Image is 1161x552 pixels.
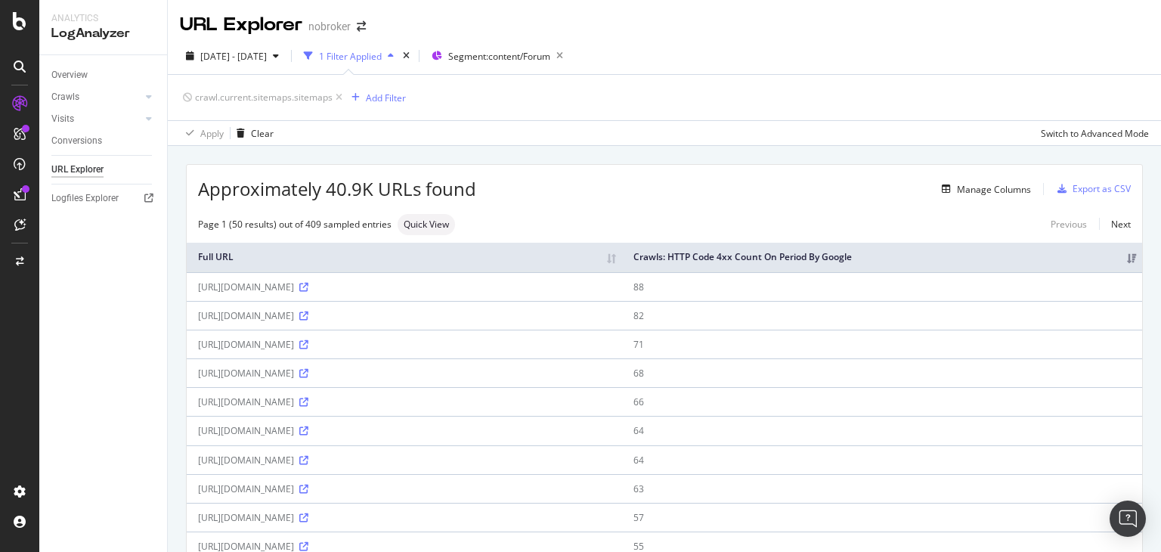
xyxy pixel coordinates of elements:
div: Crawls [51,89,79,105]
a: Logfiles Explorer [51,191,156,206]
button: Add Filter [345,88,406,107]
div: arrow-right-arrow-left [357,21,366,32]
div: Add Filter [366,91,406,104]
button: 1 Filter Applied [298,44,400,68]
div: Manage Columns [957,183,1031,196]
button: Apply [180,121,224,145]
div: Overview [51,67,88,83]
button: Segment:content/Forum [426,44,569,68]
div: [URL][DOMAIN_NAME] [198,424,611,437]
a: Crawls [51,89,141,105]
td: 64 [622,416,1142,445]
a: Overview [51,67,156,83]
div: URL Explorer [51,162,104,178]
div: neutral label [398,214,455,235]
th: Crawls: HTTP Code 4xx Count On Period By Google: activate to sort column ascending [622,243,1142,272]
td: 63 [622,474,1142,503]
div: URL Explorer [180,12,302,38]
div: [URL][DOMAIN_NAME] [198,511,611,524]
div: Analytics [51,12,155,25]
div: Switch to Advanced Mode [1041,127,1149,140]
div: Apply [200,127,224,140]
td: 66 [622,387,1142,416]
a: Visits [51,111,141,127]
div: Logfiles Explorer [51,191,119,206]
td: 82 [622,301,1142,330]
div: Page 1 (50 results) out of 409 sampled entries [198,218,392,231]
span: [DATE] - [DATE] [200,50,267,63]
span: Segment: content/Forum [448,50,550,63]
a: Next [1099,213,1131,235]
div: Visits [51,111,74,127]
a: URL Explorer [51,162,156,178]
div: LogAnalyzer [51,25,155,42]
div: Export as CSV [1073,182,1131,195]
div: Conversions [51,133,102,149]
span: crawl.current.sitemaps.sitemaps [180,91,345,104]
div: [URL][DOMAIN_NAME] [198,338,611,351]
button: Export as CSV [1051,177,1131,201]
td: 88 [622,272,1142,301]
button: Clear [231,121,274,145]
div: [URL][DOMAIN_NAME] [198,367,611,380]
span: Quick View [404,220,449,229]
button: [DATE] - [DATE] [180,44,285,68]
a: Conversions [51,133,156,149]
div: times [400,48,413,64]
td: 64 [622,445,1142,474]
button: Manage Columns [936,180,1031,198]
div: [URL][DOMAIN_NAME] [198,309,611,322]
div: Open Intercom Messenger [1110,501,1146,537]
span: Approximately 40.9K URLs found [198,176,476,202]
td: 68 [622,358,1142,387]
th: Full URL: activate to sort column ascending [187,243,622,272]
div: [URL][DOMAIN_NAME] [198,395,611,408]
div: nobroker [308,19,351,34]
td: 71 [622,330,1142,358]
div: Clear [251,127,274,140]
div: 1 Filter Applied [319,50,382,63]
td: 57 [622,503,1142,532]
div: [URL][DOMAIN_NAME] [198,281,611,293]
div: [URL][DOMAIN_NAME] [198,482,611,495]
div: [URL][DOMAIN_NAME] [198,454,611,467]
button: Switch to Advanced Mode [1035,121,1149,145]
